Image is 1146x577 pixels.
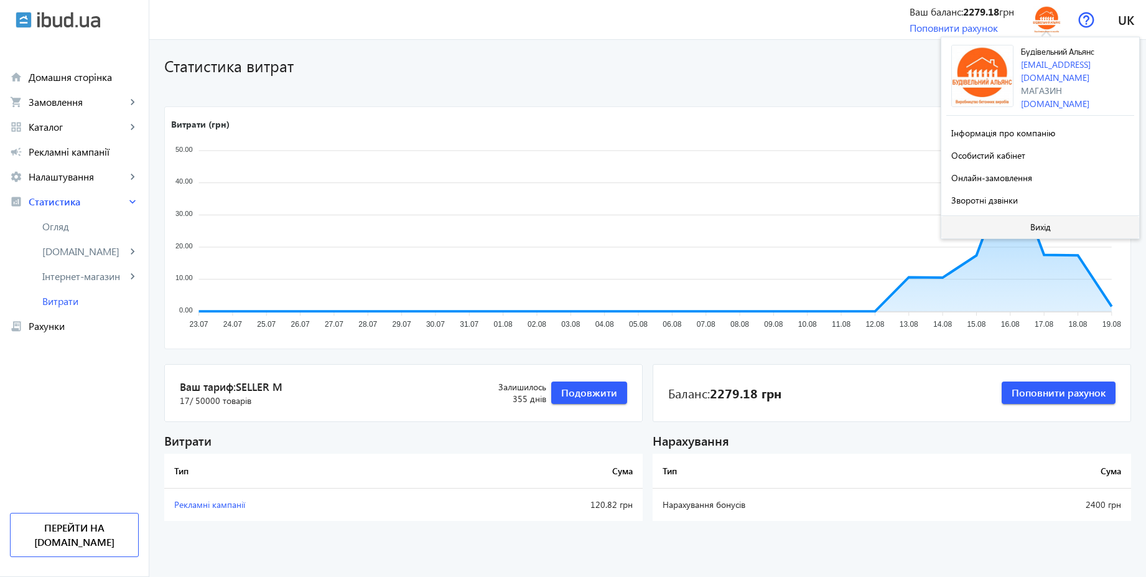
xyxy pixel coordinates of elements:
td: 2400 грн [964,489,1131,521]
tspan: 18.08 [1068,321,1087,329]
span: Залишилось [465,381,546,393]
span: Домашня сторінка [29,71,139,83]
a: Перейти на [DOMAIN_NAME] [10,513,139,557]
tspan: 06.08 [663,321,681,329]
img: help.svg [1078,12,1094,28]
tspan: 05.08 [629,321,648,329]
div: Нарахування [653,432,1131,449]
tspan: 08.08 [730,321,749,329]
b: 2279.18 [963,5,999,18]
a: [EMAIL_ADDRESS][DOMAIN_NAME] [1021,59,1091,83]
tspan: 02.08 [528,321,546,329]
button: Вихід [941,216,1139,238]
tspan: 03.08 [561,321,580,329]
tspan: 12.08 [865,321,884,329]
mat-icon: settings [10,171,22,183]
span: Рекламні кампанії [174,499,245,510]
button: Зворотні дзвінки [946,188,1134,210]
tspan: 30.07 [426,321,445,329]
tspan: 27.07 [325,321,343,329]
mat-icon: keyboard_arrow_right [126,245,139,258]
span: Огляд [42,220,139,233]
span: Ваш тариф: [180,380,465,395]
tspan: 30.00 [175,210,193,217]
span: Налаштування [29,171,126,183]
span: Витрати [42,295,139,307]
tspan: 16.08 [1001,321,1020,329]
tspan: 10.08 [798,321,817,329]
tspan: 31.07 [460,321,478,329]
b: 2279.18 грн [710,384,781,401]
span: Вихід [1030,222,1051,232]
td: Нарахування бонусів [653,489,964,521]
button: Онлайн-замовлення [946,166,1134,188]
div: 355 днів [465,381,546,405]
mat-icon: keyboard_arrow_right [126,121,139,133]
span: Seller M [236,380,282,393]
td: 120.82 грн [448,489,643,521]
tspan: 17.08 [1035,321,1053,329]
div: Баланс: [668,384,781,401]
mat-icon: analytics [10,195,22,208]
mat-icon: keyboard_arrow_right [126,171,139,183]
mat-icon: campaign [10,146,22,158]
tspan: 14.08 [933,321,952,329]
tspan: 20.00 [175,242,193,250]
mat-icon: shopping_cart [10,96,22,108]
h1: Статистика витрат [164,55,985,77]
span: Статистика [29,195,126,208]
tspan: 28.07 [358,321,377,329]
span: Поповнити рахунок [1012,386,1106,400]
tspan: 15.08 [967,321,985,329]
tspan: 04.08 [595,321,614,329]
div: Витрати [164,432,643,449]
span: Онлайн-замовлення [951,172,1032,184]
tspan: 07.08 [697,321,715,329]
th: Сума [448,454,643,489]
tspan: 29.07 [393,321,411,329]
tspan: 10.00 [175,274,193,282]
img: 8219689703a5d954e1861973451557-c6f9421391.jpg [1033,6,1061,34]
span: Зворотні дзвінки [951,194,1018,206]
span: [DOMAIN_NAME] [42,245,126,258]
th: Сума [964,454,1131,489]
span: / 50000 товарів [190,395,251,406]
tspan: 25.07 [257,321,276,329]
th: Тип [653,454,964,489]
span: Подовжити [561,386,617,400]
mat-icon: keyboard_arrow_right [126,96,139,108]
span: 17 [180,395,251,407]
span: Інтернет-магазин [42,270,126,283]
a: Поповнити рахунок [910,21,998,34]
tspan: 50.00 [175,146,193,153]
tspan: 24.07 [223,321,242,329]
tspan: 11.08 [832,321,850,329]
span: Каталог [29,121,126,133]
span: Особистий кабінет [951,149,1025,161]
div: Ваш баланс: грн [910,5,1014,19]
tspan: 19.08 [1102,321,1121,329]
span: Будівельний Альянс [1021,48,1094,57]
mat-icon: grid_view [10,121,22,133]
tspan: 0.00 [179,306,192,314]
span: uk [1118,12,1134,27]
span: Замовлення [29,96,126,108]
mat-icon: keyboard_arrow_right [126,195,139,208]
button: Особистий кабінет [946,143,1134,166]
text: Витрати (грн) [171,118,230,130]
button: Інформація про компанію [946,121,1134,143]
tspan: 40.00 [175,178,193,185]
img: ibud.svg [16,12,32,28]
span: Рекламні кампанії [29,146,139,158]
img: ibud_text.svg [37,12,100,28]
tspan: 26.07 [291,321,310,329]
span: Рахунки [29,320,139,332]
a: [DOMAIN_NAME] [1021,98,1089,110]
tspan: 23.07 [190,321,208,329]
mat-icon: receipt_long [10,320,22,332]
button: Подовжити [551,382,627,404]
mat-icon: keyboard_arrow_right [126,270,139,283]
div: Магазин [1021,84,1134,97]
tspan: 09.08 [764,321,783,329]
tspan: 01.08 [494,321,513,329]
